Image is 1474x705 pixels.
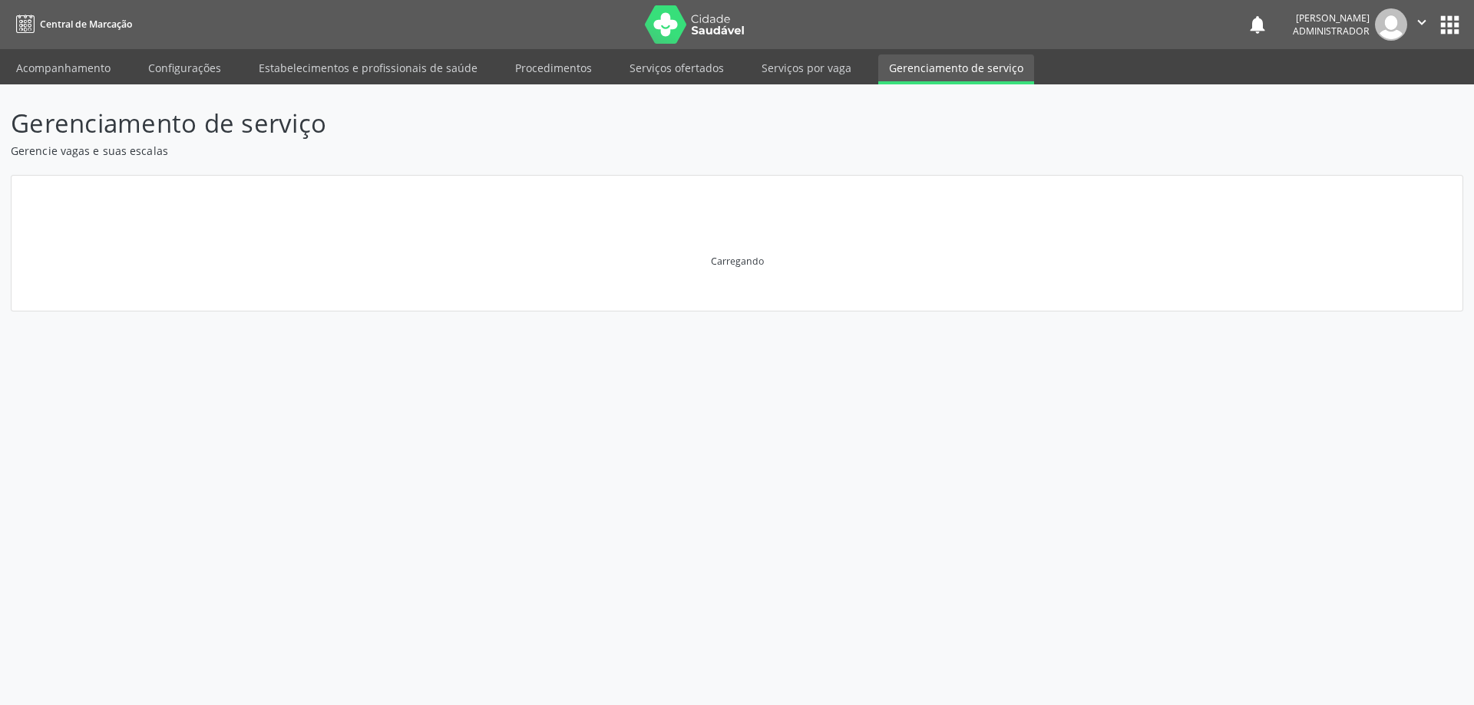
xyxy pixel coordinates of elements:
a: Gerenciamento de serviço [878,54,1034,84]
p: Gerencie vagas e suas escalas [11,143,1027,159]
i:  [1413,14,1430,31]
button:  [1407,8,1436,41]
span: Central de Marcação [40,18,132,31]
button: apps [1436,12,1463,38]
a: Procedimentos [504,54,603,81]
button: notifications [1247,14,1268,35]
a: Configurações [137,54,232,81]
a: Serviços por vaga [751,54,862,81]
a: Serviços ofertados [619,54,735,81]
img: img [1375,8,1407,41]
a: Central de Marcação [11,12,132,37]
span: Administrador [1293,25,1370,38]
div: Carregando [711,255,764,268]
div: [PERSON_NAME] [1293,12,1370,25]
a: Estabelecimentos e profissionais de saúde [248,54,488,81]
p: Gerenciamento de serviço [11,104,1027,143]
a: Acompanhamento [5,54,121,81]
